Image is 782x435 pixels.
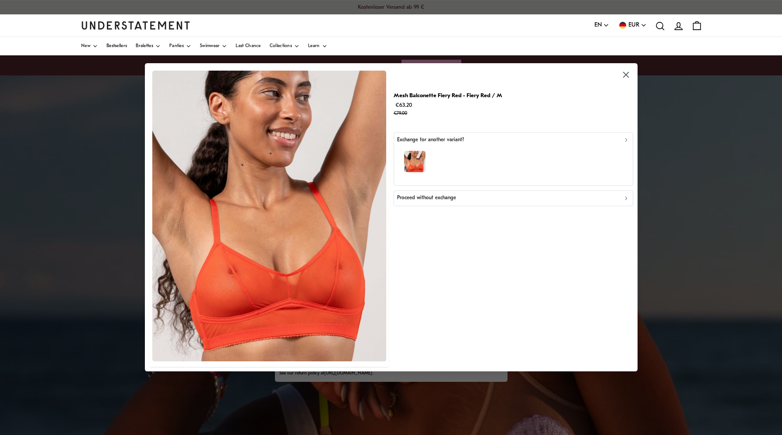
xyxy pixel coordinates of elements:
button: Exchange for another variant?model-name=Luna|model-size=M [393,132,633,186]
a: Last Chance [236,37,261,55]
a: Bestsellers [106,37,127,55]
img: model-name=Luna|model-size=M [404,151,425,173]
p: €63.20 [393,101,502,118]
a: Panties [169,37,191,55]
a: Collections [270,37,299,55]
a: Understatement Homepage [81,21,190,29]
span: New [81,44,90,48]
p: Exchange for another variant? [397,136,464,144]
span: Bestsellers [106,44,127,48]
span: Learn [308,44,320,48]
button: EUR [618,20,647,30]
strike: €79.00 [393,112,407,116]
span: Bralettes [136,44,153,48]
span: Collections [270,44,292,48]
span: Swimwear [200,44,220,48]
span: EUR [628,20,639,30]
span: EN [594,20,602,30]
span: Panties [169,44,184,48]
a: Bralettes [136,37,161,55]
a: Swimwear [200,37,227,55]
button: Proceed without exchange [393,190,633,206]
p: Mesh Balconette Fiery Red - Fiery Red / M [393,91,502,100]
p: Proceed without exchange [397,194,456,203]
button: EN [594,20,609,30]
span: Last Chance [236,44,261,48]
a: Learn [308,37,327,55]
a: New [81,37,98,55]
img: 81_0f92107d-7948-481d-8654-a790903c87eb.jpg [152,71,386,361]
